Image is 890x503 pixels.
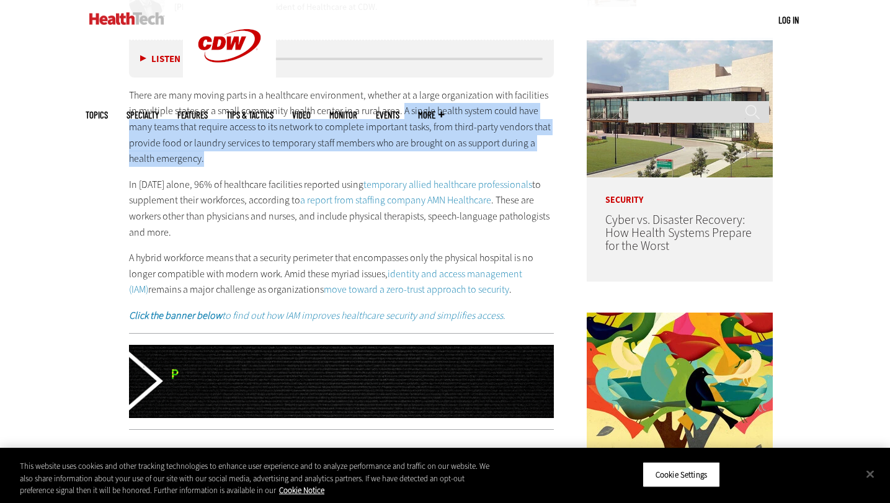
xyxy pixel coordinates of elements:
a: Log in [778,14,799,25]
a: CDW [183,82,276,95]
a: Events [376,110,399,120]
span: Topics [86,110,108,120]
strong: Click the banner [129,309,195,322]
button: Close [857,460,884,487]
a: a report from staffing company AMN Healthcare [300,194,491,207]
button: Cookie Settings [643,461,720,487]
em: to find out how IAM improves healthcare security and simplifies access. [129,309,505,322]
p: A hybrid workforce means that a security perimeter that encompasses only the physical hospital is... [129,250,554,298]
div: User menu [778,14,799,27]
p: Security [587,177,773,205]
a: temporary allied healthcare professionals [363,178,532,191]
img: University of Vermont Medical Center’s main campus [587,38,773,177]
strong: below [197,309,222,322]
img: Home [89,12,164,25]
a: More information about your privacy [279,485,324,496]
img: abstract illustration of a tree [587,313,773,452]
a: Click the banner belowto find out how IAM improves healthcare security and simplifies access. [129,309,505,322]
p: In [DATE] alone, 96% of healthcare facilities reported using to supplement their workforces, acco... [129,177,554,240]
a: MonITor [329,110,357,120]
a: Cyber vs. Disaster Recovery: How Health Systems Prepare for the Worst [605,211,752,254]
a: Features [177,110,208,120]
span: More [418,110,444,120]
a: Tips & Tactics [226,110,274,120]
img: xs_iam_animated3_q424_na_desktop [129,345,554,418]
div: This website uses cookies and other tracking technologies to enhance user experience and to analy... [20,460,489,497]
a: Video [292,110,311,120]
span: Specialty [127,110,159,120]
a: move toward a zero-trust approach to security [324,283,509,296]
